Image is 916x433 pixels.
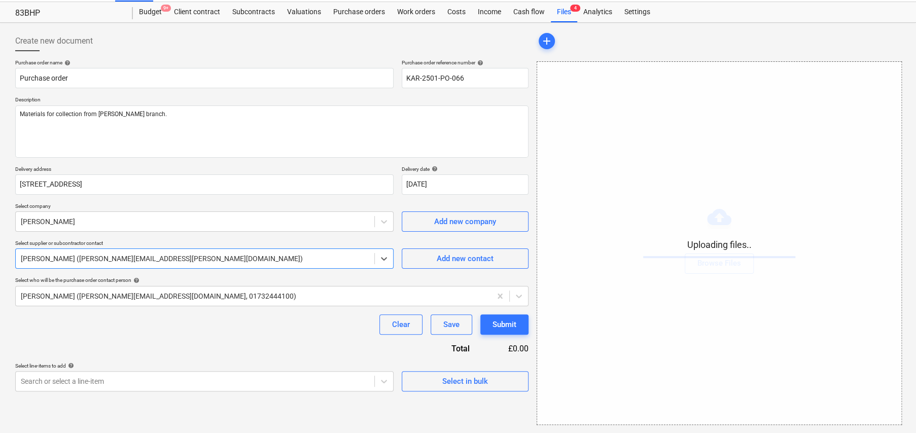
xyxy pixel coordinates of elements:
[392,318,410,331] div: Clear
[865,384,916,433] iframe: Chat Widget
[551,2,577,22] div: Files
[434,215,496,228] div: Add new company
[492,318,516,331] div: Submit
[402,174,529,195] input: Delivery date not specified
[15,166,394,174] p: Delivery address
[15,96,529,105] p: Description
[472,2,507,22] a: Income
[442,375,488,388] div: Select in bulk
[226,2,281,22] a: Subcontracts
[15,240,394,248] p: Select supplier or subcontractor contact
[577,2,618,22] a: Analytics
[133,2,168,22] a: Budget9+
[437,252,494,265] div: Add new contact
[402,166,529,172] div: Delivery date
[431,314,472,335] button: Save
[161,5,171,12] span: 9+
[397,343,486,354] div: Total
[15,174,394,195] input: Delivery address
[15,277,529,283] div: Select who will be the purchase order contact person
[551,2,577,22] a: Files4
[475,60,483,66] span: help
[537,61,902,425] div: Uploading files..Browse Files
[430,166,438,172] span: help
[15,363,394,369] div: Select line-items to add
[15,59,394,66] div: Purchase order name
[15,68,394,88] input: Document name
[402,68,529,88] input: Reference number
[391,2,441,22] a: Work orders
[281,2,327,22] a: Valuations
[15,35,93,47] span: Create new document
[643,239,795,251] p: Uploading files..
[441,2,472,22] a: Costs
[15,8,121,19] div: 83BHP
[402,371,529,391] button: Select in bulk
[131,277,139,283] span: help
[486,343,529,354] div: £0.00
[15,203,394,211] p: Select company
[379,314,422,335] button: Clear
[443,318,460,331] div: Save
[133,2,168,22] div: Budget
[66,363,74,369] span: help
[618,2,656,22] a: Settings
[62,60,71,66] span: help
[541,35,553,47] span: add
[570,5,580,12] span: 4
[327,2,391,22] a: Purchase orders
[402,59,529,66] div: Purchase order reference number
[480,314,529,335] button: Submit
[402,248,529,269] button: Add new contact
[507,2,551,22] a: Cash flow
[15,105,529,158] textarea: Materials for collection from [PERSON_NAME] branch.
[402,211,529,232] button: Add new company
[168,2,226,22] a: Client contract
